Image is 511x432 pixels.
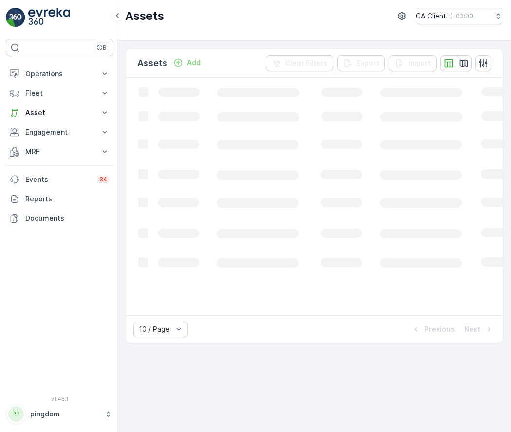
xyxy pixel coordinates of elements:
[25,214,109,223] p: Documents
[463,324,495,335] button: Next
[30,409,100,419] p: pingdom
[6,209,113,228] a: Documents
[450,12,475,20] p: ( +03:00 )
[25,147,94,157] p: MRF
[6,123,113,142] button: Engagement
[169,57,204,69] button: Add
[6,142,113,162] button: MRF
[389,55,437,71] button: Import
[137,56,167,70] p: Assets
[97,44,107,52] p: ⌘B
[408,58,431,68] p: Import
[6,404,113,424] button: PPpingdom
[337,55,385,71] button: Export
[6,189,113,209] a: Reports
[357,58,379,68] p: Export
[25,69,94,79] p: Operations
[266,55,333,71] button: Clear Filters
[25,89,94,98] p: Fleet
[416,11,446,21] p: QA Client
[25,127,94,137] p: Engagement
[464,324,480,334] p: Next
[424,324,455,334] p: Previous
[25,108,94,118] p: Asset
[125,8,164,24] p: Assets
[285,58,328,68] p: Clear Filters
[99,176,108,183] p: 34
[410,324,456,335] button: Previous
[25,175,91,184] p: Events
[25,194,109,204] p: Reports
[6,64,113,84] button: Operations
[8,406,24,422] div: PP
[6,103,113,123] button: Asset
[187,58,201,68] p: Add
[6,396,113,402] span: v 1.48.1
[6,170,113,189] a: Events34
[6,84,113,103] button: Fleet
[416,8,503,24] button: QA Client(+03:00)
[6,8,25,27] img: logo
[28,8,70,27] img: logo_light-DOdMpM7g.png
